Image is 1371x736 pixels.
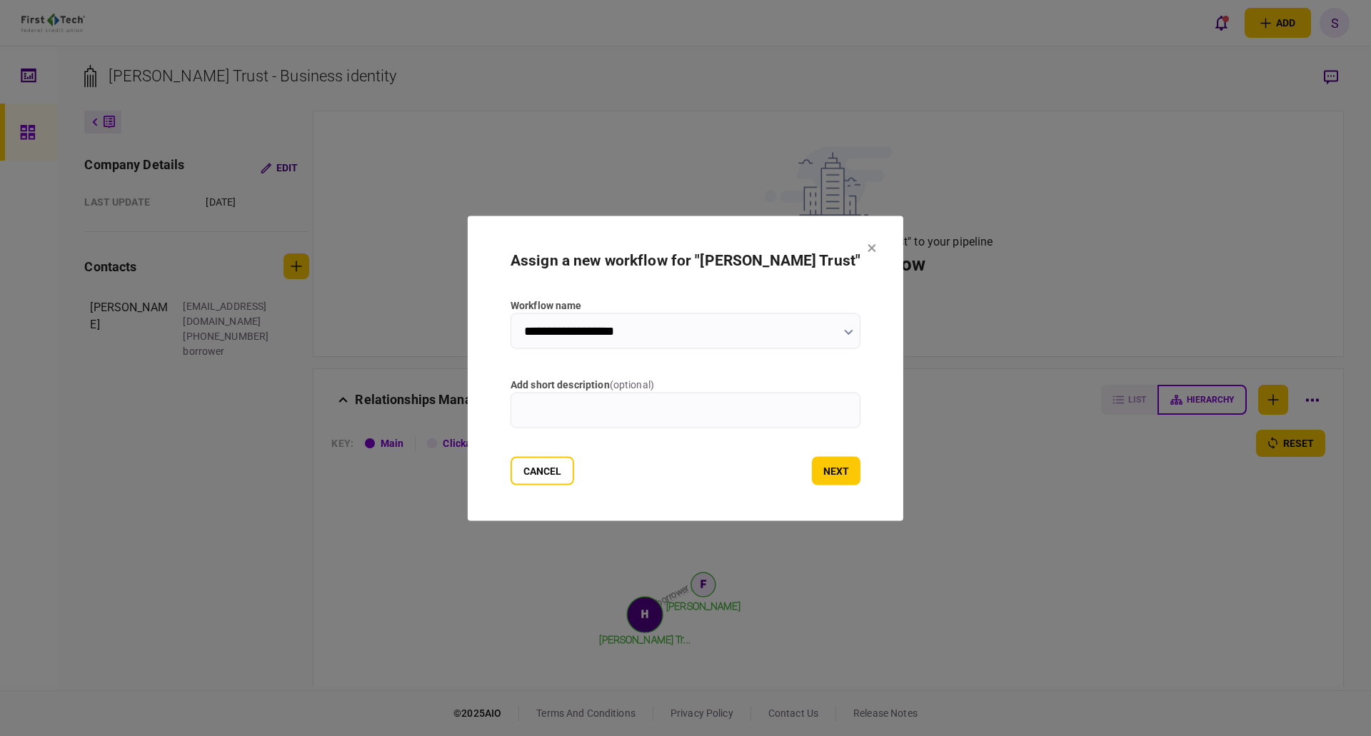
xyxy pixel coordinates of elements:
[812,456,860,485] button: next
[511,313,860,348] input: Workflow name
[610,378,654,390] span: ( optional )
[511,298,860,313] label: Workflow name
[511,377,860,392] label: add short description
[511,392,860,428] input: add short description
[511,251,860,269] h2: Assign a new workflow for "[PERSON_NAME] Trust"
[511,456,574,485] button: Cancel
